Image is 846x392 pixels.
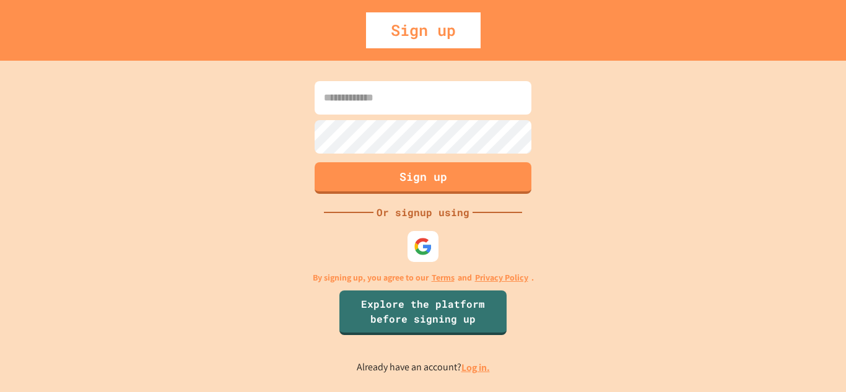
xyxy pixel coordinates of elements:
[313,271,534,284] p: By signing up, you agree to our and .
[475,271,528,284] a: Privacy Policy
[357,360,490,375] p: Already have an account?
[315,162,531,194] button: Sign up
[339,290,507,335] a: Explore the platform before signing up
[432,271,455,284] a: Terms
[373,205,473,220] div: Or signup using
[366,12,481,48] div: Sign up
[461,361,490,374] a: Log in.
[414,237,432,256] img: google-icon.svg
